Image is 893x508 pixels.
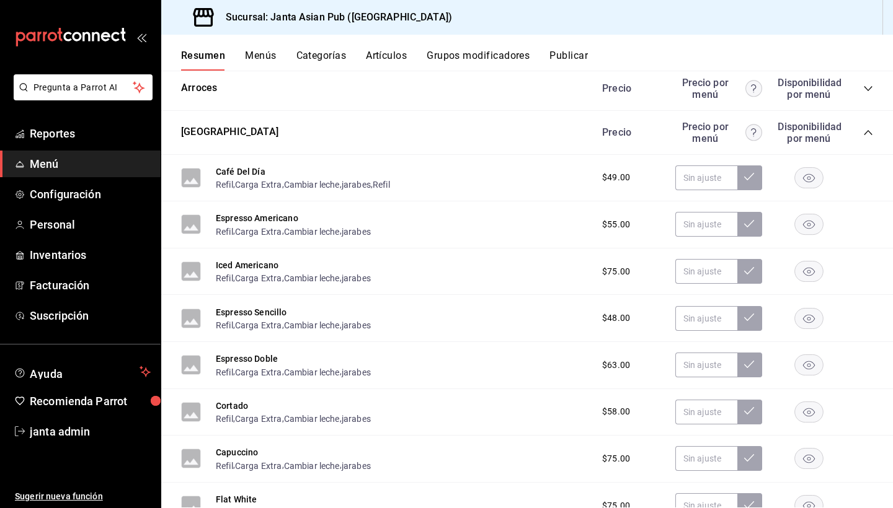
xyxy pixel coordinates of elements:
[675,259,737,284] input: Sin ajuste
[863,128,873,138] button: collapse-category-row
[216,318,371,331] div: , , ,
[602,218,630,231] span: $55.00
[181,125,278,139] button: [GEOGRAPHIC_DATA]
[30,186,151,203] span: Configuración
[366,50,407,71] button: Artículos
[216,446,258,458] button: Capuccino
[216,226,233,238] button: Refil
[181,50,893,71] div: navigation tabs
[235,226,282,238] button: Carga Extra
[216,10,452,25] h3: Sucursal: Janta Asian Pub ([GEOGRAPHIC_DATA])
[181,50,225,71] button: Resumen
[235,319,282,331] button: Carga Extra
[30,155,151,172] span: Menú
[30,364,135,379] span: Ayuda
[590,126,669,138] div: Precio
[342,226,371,238] button: jarabes
[342,413,371,425] button: jarabes
[284,460,340,472] button: Cambiar leche
[216,493,257,506] button: Flat White
[235,413,282,425] button: Carga Extra
[235,178,282,191] button: Carga Extra
[284,272,340,284] button: Cambiar leche
[235,272,282,284] button: Carga Extra
[245,50,276,71] button: Menús
[342,178,371,191] button: jarabes
[284,226,340,238] button: Cambiar leche
[778,77,840,100] div: Disponibilidad por menú
[675,121,762,144] div: Precio por menú
[15,490,151,503] span: Sugerir nueva función
[602,312,630,325] span: $48.00
[216,365,371,378] div: , , ,
[675,446,737,471] input: Sin ajuste
[181,81,217,95] button: Arroces
[602,171,630,184] span: $49.00
[342,319,371,331] button: jarabes
[342,460,371,472] button: jarabes
[216,178,390,191] div: , , , ,
[778,121,840,144] div: Disponibilidad por menú
[284,413,340,425] button: Cambiar leche
[216,306,287,318] button: Espresso Sencillo
[342,272,371,284] button: jarabes
[216,224,371,237] div: , , ,
[342,366,371,379] button: jarabes
[30,423,151,440] span: janta admin
[30,277,151,294] span: Facturación
[296,50,347,71] button: Categorías
[675,400,737,424] input: Sin ajuste
[863,84,873,94] button: collapse-category-row
[216,178,233,191] button: Refil
[33,81,133,94] span: Pregunta a Parrot AI
[602,405,630,418] span: $58.00
[284,319,340,331] button: Cambiar leche
[216,412,371,425] div: , , ,
[675,306,737,331] input: Sin ajuste
[675,353,737,377] input: Sin ajuste
[216,319,233,331] button: Refil
[675,77,762,100] div: Precio por menú
[216,400,248,412] button: Cortado
[30,247,151,263] span: Inventarios
[675,212,737,237] input: Sin ajuste
[590,82,669,94] div: Precio
[216,272,233,284] button: Refil
[235,460,282,472] button: Carga Extra
[235,366,282,379] button: Carga Extra
[9,90,153,103] a: Pregunta a Parrot AI
[216,271,371,284] div: , , ,
[216,366,233,379] button: Refil
[30,216,151,233] span: Personal
[216,212,298,224] button: Espresso Americano
[549,50,588,71] button: Publicar
[284,366,340,379] button: Cambiar leche
[427,50,530,71] button: Grupos modificadores
[30,125,151,142] span: Reportes
[284,178,340,191] button: Cambiar leche
[14,74,153,100] button: Pregunta a Parrot AI
[602,452,630,465] span: $75.00
[216,165,265,178] button: Café Del Día
[30,393,151,409] span: Recomienda Parrot
[602,265,630,278] span: $75.00
[30,307,151,324] span: Suscripción
[675,165,737,190] input: Sin ajuste
[602,359,630,372] span: $63.00
[216,460,233,472] button: Refil
[216,413,233,425] button: Refil
[136,32,146,42] button: open_drawer_menu
[373,178,390,191] button: Refil
[216,353,278,365] button: Espresso Doble
[216,259,278,271] button: Iced Americano
[216,458,371,471] div: , , ,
